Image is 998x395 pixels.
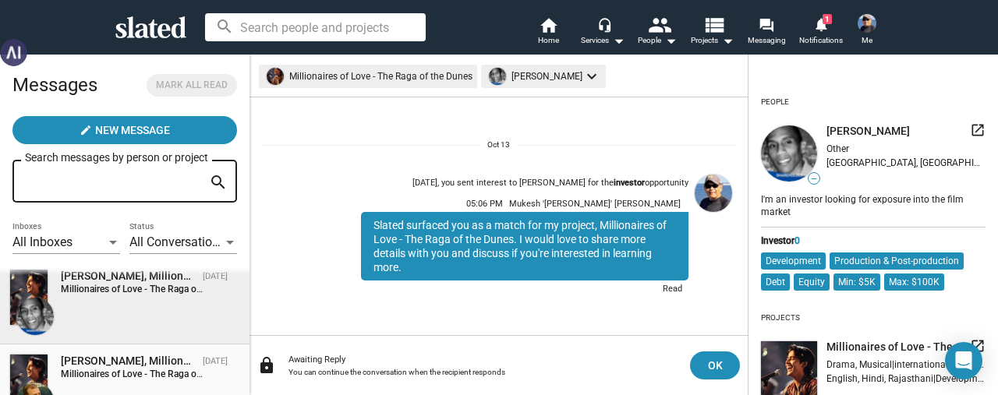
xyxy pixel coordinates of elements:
span: Mark all read [156,77,228,93]
mat-chip: Max: $100K [884,273,944,291]
span: Home [538,31,559,50]
time: [DATE] [203,271,228,281]
img: Joseph Walker [16,298,54,335]
img: Mukesh 'Divyang' Parikh [695,175,732,212]
button: Services [575,16,630,50]
div: Read [653,280,688,300]
mat-chip: Min: $5K [833,273,880,291]
input: Search people and projects [205,13,426,41]
mat-icon: arrow_drop_down [609,31,628,50]
img: undefined [761,125,817,182]
h2: Messages [12,66,97,104]
mat-icon: arrow_drop_down [661,31,680,50]
span: | [933,373,936,384]
mat-icon: forum [759,17,773,32]
img: undefined [489,68,506,85]
a: 1Notifications [794,16,848,50]
mat-icon: launch [970,122,986,138]
span: 0 [795,235,800,246]
mat-icon: create [80,124,92,136]
strong: investor [614,178,645,188]
mat-icon: arrow_drop_down [718,31,737,50]
span: 1 [823,14,832,24]
mat-icon: launch [970,338,986,354]
strong: Millionaires of Love - The Raga of the Dunes: [61,369,246,379]
img: Mukesh 'Divyang' Parikh [858,14,876,33]
div: You can continue the conversation when the recipient responds [288,368,678,376]
span: Notifications [799,31,843,50]
div: People [638,31,677,50]
div: I'm an investor looking for exposure into the film market [761,191,986,219]
mat-chip: [PERSON_NAME] [481,65,606,88]
span: OK [702,351,727,379]
img: Millionaires of Love - The Raga of the Dunes [10,270,48,325]
mat-chip: Development [761,252,826,270]
span: Development [936,373,991,384]
span: 05:06 PM [466,199,503,209]
span: Millionaires of Love - The Raga of the Dunes [826,340,964,354]
span: Projects [691,31,734,50]
div: Open Intercom Messenger [945,342,982,379]
span: Drama, Musical [826,359,892,370]
button: New Message [12,116,237,144]
button: Projects [685,16,739,50]
div: Services [581,31,625,50]
span: Me [862,31,872,50]
span: Messaging [748,31,786,50]
span: English, Hindi, Rajasthani [826,373,933,384]
button: OK [690,351,740,379]
strong: Millionaires of Love - The Raga of the Dunes: [61,284,246,294]
mat-icon: people [648,13,671,36]
span: | [892,359,894,370]
div: Klaus Lovgreen, Millionaires of Love - The Raga of the Dunes [61,354,196,369]
mat-icon: notifications [813,16,828,31]
mat-icon: keyboard_arrow_down [582,67,601,86]
time: [DATE] [203,356,228,366]
div: Projects [761,307,800,329]
button: People [630,16,685,50]
span: [PERSON_NAME] [826,124,910,139]
a: Messaging [739,16,794,50]
span: New Message [95,116,170,144]
a: Home [521,16,575,50]
div: Other [826,143,986,154]
div: Joseph Walker, Millionaires of Love - The Raga of the Dunes [61,269,196,284]
mat-icon: view_list [702,13,725,36]
button: Mark all read [147,74,237,97]
mat-chip: Equity [794,273,830,291]
div: Awaiting Reply [288,354,678,365]
div: Investor [761,235,986,246]
mat-chip: Production & Post-production [830,252,964,270]
div: Slated surfaced you as a match for my project, Millionaires of Love - The Raga of the Dunes. I wo... [361,212,688,280]
mat-icon: home [539,16,557,34]
div: [DATE], you sent interest to [PERSON_NAME] for the opportunity [412,178,688,189]
mat-chip: Debt [761,273,790,291]
span: All Conversations [129,235,225,249]
mat-icon: headset_mic [597,17,611,31]
span: All Inboxes [12,235,73,249]
div: [GEOGRAPHIC_DATA], [GEOGRAPHIC_DATA], [GEOGRAPHIC_DATA] [826,157,986,168]
button: Mukesh 'Divyang' ParikhMe [848,11,886,51]
span: Mukesh '[PERSON_NAME]' [PERSON_NAME] [509,199,681,209]
a: Mukesh 'Divyang' Parikh [692,171,735,303]
mat-icon: lock [257,356,276,375]
div: People [761,91,789,113]
span: — [809,175,819,183]
mat-icon: search [209,171,228,195]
